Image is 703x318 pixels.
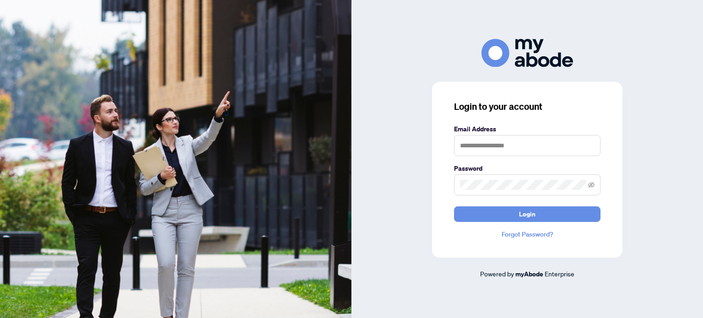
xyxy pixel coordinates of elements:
[454,206,600,222] button: Login
[454,163,600,173] label: Password
[454,100,600,113] h3: Login to your account
[454,229,600,239] a: Forgot Password?
[454,124,600,134] label: Email Address
[480,269,514,278] span: Powered by
[545,269,574,278] span: Enterprise
[481,39,573,67] img: ma-logo
[515,269,543,279] a: myAbode
[519,207,535,221] span: Login
[588,182,595,188] span: eye-invisible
